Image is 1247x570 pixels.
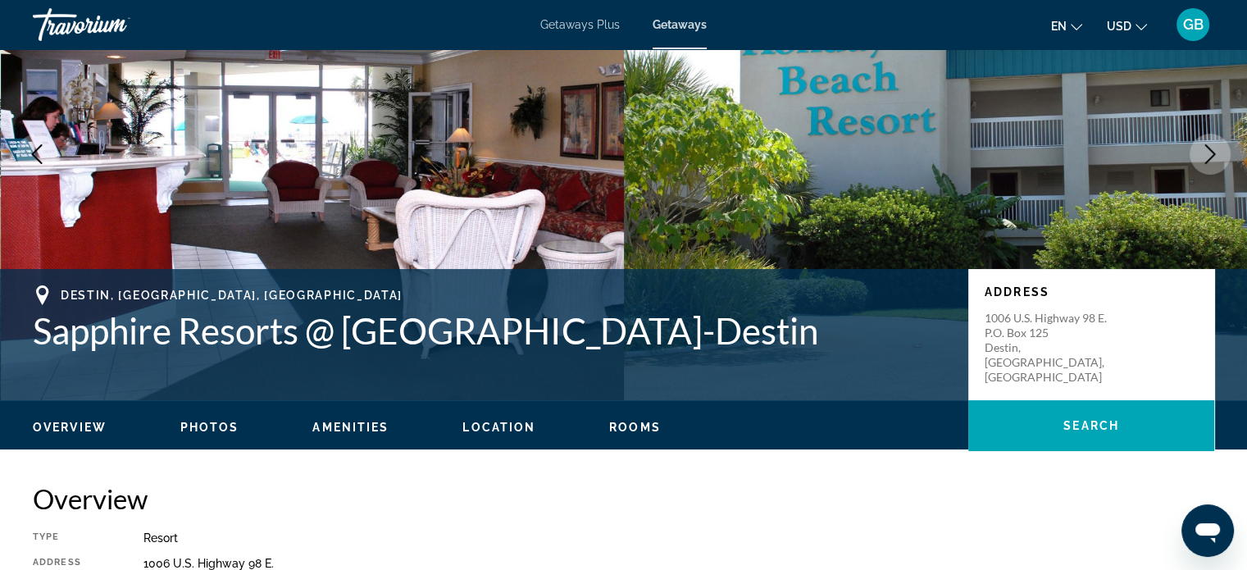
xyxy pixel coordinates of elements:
[1181,504,1234,557] iframe: Button to launch messaging window
[180,421,239,434] span: Photos
[609,420,661,435] button: Rooms
[462,420,535,435] button: Location
[312,421,389,434] span: Amenities
[33,482,1214,515] h2: Overview
[1051,14,1082,38] button: Change language
[33,531,102,545] div: Type
[312,420,389,435] button: Amenities
[609,421,661,434] span: Rooms
[462,421,535,434] span: Location
[33,421,107,434] span: Overview
[540,18,620,31] a: Getaways Plus
[1183,16,1204,33] span: GB
[968,400,1214,451] button: Search
[1190,134,1231,175] button: Next image
[33,309,952,352] h1: Sapphire Resorts @ [GEOGRAPHIC_DATA]-Destin
[1172,7,1214,42] button: User Menu
[985,311,1116,385] p: 1006 U.S. Highway 98 E. P.O. Box 125 Destin, [GEOGRAPHIC_DATA], [GEOGRAPHIC_DATA]
[653,18,707,31] a: Getaways
[1063,419,1119,432] span: Search
[61,289,403,302] span: Destin, [GEOGRAPHIC_DATA], [GEOGRAPHIC_DATA]
[33,420,107,435] button: Overview
[1051,20,1067,33] span: en
[180,420,239,435] button: Photos
[143,531,1214,545] div: Resort
[1107,14,1147,38] button: Change currency
[1107,20,1131,33] span: USD
[33,3,197,46] a: Travorium
[16,134,57,175] button: Previous image
[985,285,1198,299] p: Address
